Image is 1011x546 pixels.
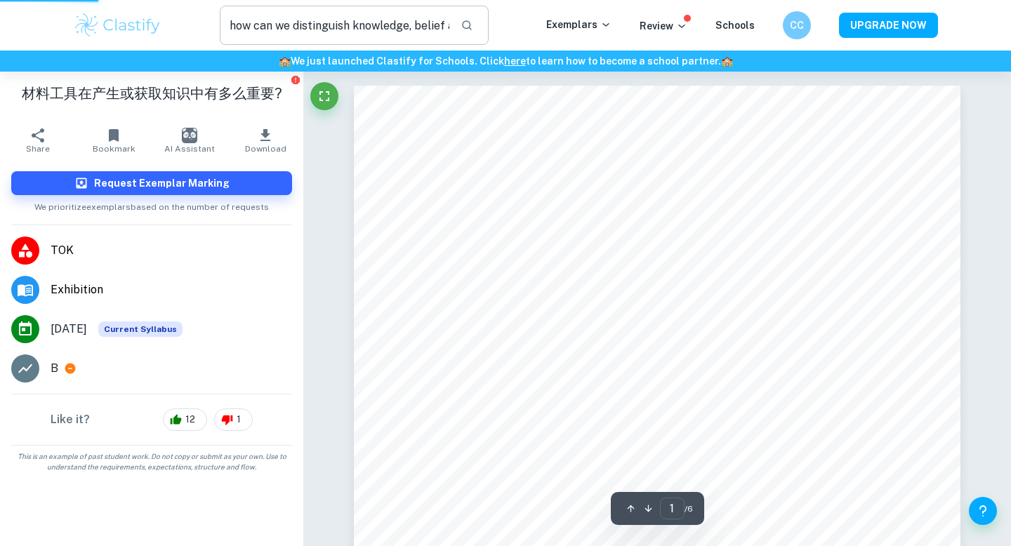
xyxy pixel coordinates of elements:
[93,144,136,154] span: Bookmark
[229,413,249,427] span: 1
[640,18,687,34] p: Review
[290,74,300,85] button: Report issue
[214,408,253,431] div: 1
[51,281,292,298] span: Exhibition
[178,413,203,427] span: 12
[51,411,90,428] h6: Like it?
[227,121,303,160] button: Download
[51,242,292,259] span: TOK
[26,144,50,154] span: Share
[152,121,227,160] button: AI Assistant
[11,83,292,104] h1: 材料工具在产生或获取知识中有多么重要?
[73,11,162,39] img: Clastify logo
[51,360,58,377] p: B
[51,321,87,338] span: [DATE]
[310,82,338,110] button: Fullscreen
[279,55,291,67] span: 🏫
[546,17,612,32] p: Exemplars
[715,20,755,31] a: Schools
[182,128,197,143] img: AI Assistant
[839,13,938,38] button: UPGRADE NOW
[721,55,733,67] span: 🏫
[11,171,292,195] button: Request Exemplar Marking
[163,408,207,431] div: 12
[164,144,215,154] span: AI Assistant
[789,18,805,33] h6: CC
[245,144,286,154] span: Download
[969,497,997,525] button: Help and Feedback
[783,11,811,39] button: CC
[76,121,152,160] button: Bookmark
[98,321,183,337] div: This exemplar is based on the current syllabus. Feel free to refer to it for inspiration/ideas wh...
[98,321,183,337] span: Current Syllabus
[220,6,449,45] input: Search for any exemplars...
[3,53,1008,69] h6: We just launched Clastify for Schools. Click to learn how to become a school partner.
[685,502,693,515] span: / 6
[6,451,298,472] span: This is an example of past student work. Do not copy or submit as your own. Use to understand the...
[94,175,230,191] h6: Request Exemplar Marking
[34,195,269,213] span: We prioritize exemplars based on the number of requests
[504,55,526,67] a: here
